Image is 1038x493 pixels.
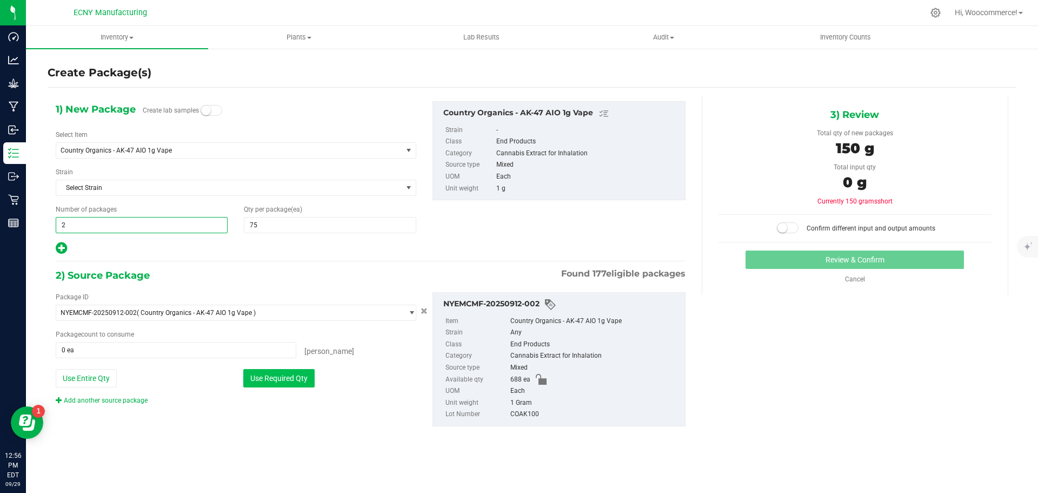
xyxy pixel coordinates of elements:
[510,409,680,420] div: COAK100
[8,218,19,228] inline-svg: Reports
[244,206,302,213] span: Qty per package
[8,194,19,205] inline-svg: Retail
[496,171,679,183] div: Each
[496,124,679,136] div: -
[8,124,19,135] inline-svg: Inbound
[445,171,494,183] label: UOM
[48,65,151,81] h4: Create Package(s)
[5,480,21,488] p: 09/29
[496,183,679,195] div: 1 g
[56,397,148,404] a: Add another source package
[830,107,879,123] span: 3) Review
[56,369,117,387] button: Use Entire Qty
[56,343,296,358] input: 0 ea
[593,268,606,279] span: 177
[402,180,416,195] span: select
[836,140,874,157] span: 150 g
[445,374,508,386] label: Available qty
[510,374,530,386] span: 688 ea
[573,32,754,42] span: Audit
[61,147,384,154] span: Country Organics - AK-47 AIO 1g Vape
[445,385,508,397] label: UOM
[402,305,416,320] span: select
[56,101,136,117] span: 1) New Package
[496,159,679,171] div: Mixed
[510,339,680,351] div: End Products
[445,362,508,374] label: Source type
[243,369,315,387] button: Use Required Qty
[56,331,134,338] span: Package to consume
[56,293,89,301] span: Package ID
[445,397,508,409] label: Unit weight
[443,298,680,311] div: NYEMCMF-20250912-002
[8,31,19,42] inline-svg: Dashboard
[56,267,150,284] span: 2) Source Package
[445,183,494,195] label: Unit weight
[56,167,73,177] label: Strain
[510,385,680,397] div: Each
[291,206,302,213] span: (ea)
[56,247,67,254] span: Add new output
[510,397,680,409] div: 1 Gram
[834,163,876,171] span: Total input qty
[817,129,893,137] span: Total qty of new packages
[510,350,680,362] div: Cannabis Extract for Inhalation
[806,32,886,42] span: Inventory Counts
[443,107,680,120] div: Country Organics - AK-47 AIO 1g Vape
[746,251,964,269] button: Review & Confirm
[445,327,508,339] label: Strain
[81,331,98,338] span: count
[32,405,45,418] iframe: Resource center unread badge
[8,78,19,89] inline-svg: Grow
[445,409,508,420] label: Lot Number
[445,339,508,351] label: Class
[5,451,21,480] p: 12:56 PM EDT
[8,148,19,159] inline-svg: Inventory
[496,136,679,148] div: End Products
[304,347,354,356] span: [PERSON_NAME]
[402,143,416,158] span: select
[56,130,88,140] label: Select Item
[445,350,508,362] label: Category
[817,198,893,205] span: Currently 150 grams
[807,225,935,232] span: Confirm different input and output amounts
[445,136,494,148] label: Class
[445,315,508,327] label: Item
[417,304,431,319] button: Cancel button
[26,26,208,49] a: Inventory
[8,101,19,112] inline-svg: Manufacturing
[208,26,390,49] a: Plants
[496,148,679,160] div: Cannabis Extract for Inhalation
[755,26,937,49] a: Inventory Counts
[8,171,19,182] inline-svg: Outbound
[56,206,117,213] span: Number of packages
[445,124,494,136] label: Strain
[390,26,573,49] a: Lab Results
[445,159,494,171] label: Source type
[510,327,680,339] div: Any
[845,275,865,283] a: Cancel
[26,32,208,42] span: Inventory
[11,406,43,439] iframe: Resource center
[561,267,686,280] span: Found eligible packages
[843,174,867,191] span: 0 g
[955,8,1017,17] span: Hi, Woocommerce!
[61,309,137,317] span: NYEMCMF-20250912-002
[56,180,402,195] span: Select Strain
[137,309,256,317] span: ( Country Organics - AK-47 AIO 1g Vape )
[510,362,680,374] div: Mixed
[74,8,147,17] span: ECNY Manufacturing
[445,148,494,160] label: Category
[573,26,755,49] a: Audit
[510,315,680,327] div: Country Organics - AK-47 AIO 1g Vape
[143,102,199,119] label: Create lab samples
[929,8,942,18] div: Manage settings
[209,32,390,42] span: Plants
[877,198,893,205] span: short
[8,55,19,65] inline-svg: Analytics
[449,32,514,42] span: Lab Results
[244,218,415,233] input: 75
